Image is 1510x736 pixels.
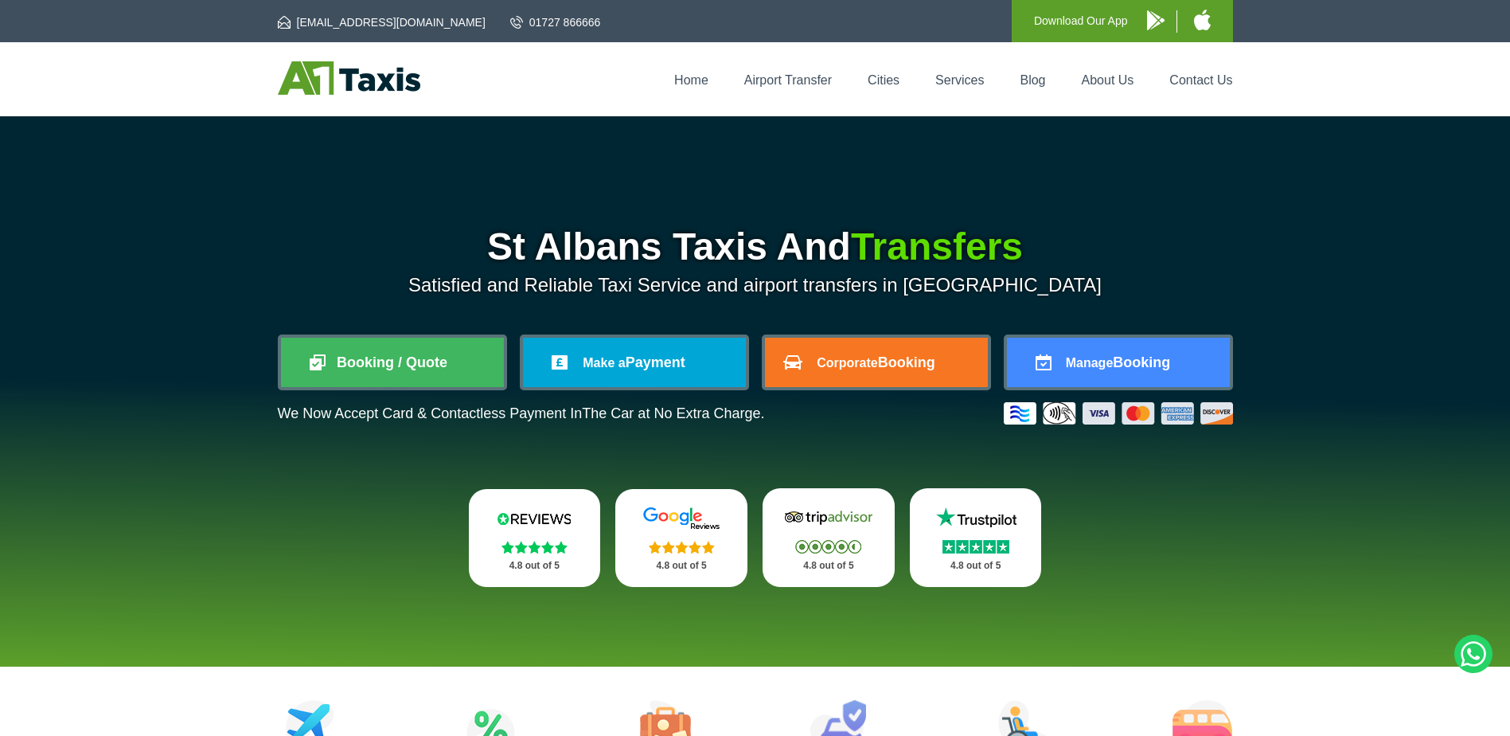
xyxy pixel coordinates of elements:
[942,540,1009,554] img: Stars
[501,541,568,554] img: Stars
[1169,73,1232,87] a: Contact Us
[278,274,1233,296] p: Satisfied and Reliable Taxi Service and airport transfers in [GEOGRAPHIC_DATA]
[583,356,625,370] span: Make a
[281,338,504,387] a: Booking / Quote
[634,507,729,530] img: Google
[1194,10,1211,30] img: A1 Taxis iPhone App
[523,338,746,387] a: Make aPayment
[486,507,582,530] img: Reviews.io
[1007,338,1230,387] a: ManageBooking
[510,14,601,30] a: 01727 866666
[928,506,1024,530] img: Trustpilot
[649,541,715,554] img: Stars
[763,488,895,587] a: Tripadvisor Stars 4.8 out of 5
[1004,402,1233,425] img: Credit And Debit Cards
[486,556,583,576] p: 4.8 out of 5
[615,489,747,587] a: Google Stars 4.8 out of 5
[582,405,764,421] span: The Car at No Extra Charge.
[795,540,861,554] img: Stars
[935,73,984,87] a: Services
[868,73,899,87] a: Cities
[765,338,988,387] a: CorporateBooking
[633,556,730,576] p: 4.8 out of 5
[674,73,708,87] a: Home
[1034,11,1128,31] p: Download Our App
[278,61,420,95] img: A1 Taxis St Albans LTD
[1066,356,1114,370] span: Manage
[1082,73,1134,87] a: About Us
[851,225,1023,268] span: Transfers
[278,405,765,422] p: We Now Accept Card & Contactless Payment In
[781,506,876,530] img: Tripadvisor
[817,356,877,370] span: Corporate
[278,228,1233,266] h1: St Albans Taxis And
[469,489,601,587] a: Reviews.io Stars 4.8 out of 5
[780,556,877,576] p: 4.8 out of 5
[910,488,1042,587] a: Trustpilot Stars 4.8 out of 5
[744,73,832,87] a: Airport Transfer
[278,14,486,30] a: [EMAIL_ADDRESS][DOMAIN_NAME]
[1020,73,1045,87] a: Blog
[927,556,1024,576] p: 4.8 out of 5
[1147,10,1165,30] img: A1 Taxis Android App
